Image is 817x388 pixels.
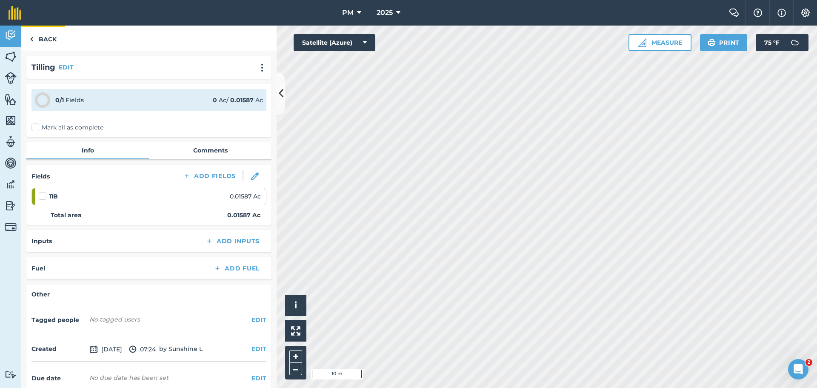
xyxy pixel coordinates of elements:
[31,236,52,246] h4: Inputs
[628,34,691,51] button: Measure
[342,8,354,18] span: PM
[5,199,17,212] img: svg+xml;base64,PD94bWwgdmVyc2lvbj0iMS4wIiBlbmNvZGluZz0idXRmLTgiPz4KPCEtLSBHZW5lcmF0b3I6IEFkb2JlIE...
[149,142,271,158] a: Comments
[31,172,50,181] h4: Fields
[5,135,17,148] img: svg+xml;base64,PD94bWwgdmVyc2lvbj0iMS4wIiBlbmNvZGluZz0idXRmLTgiPz4KPCEtLSBHZW5lcmF0b3I6IEFkb2JlIE...
[777,8,786,18] img: svg+xml;base64,PHN2ZyB4bWxucz0iaHR0cDovL3d3dy53My5vcmcvMjAwMC9zdmciIHdpZHRoPSIxNyIgaGVpZ2h0PSIxNy...
[806,359,812,366] span: 2
[31,61,55,74] h2: Tilling
[753,9,763,17] img: A question mark icon
[5,221,17,233] img: svg+xml;base64,PD94bWwgdmVyc2lvbj0iMS4wIiBlbmNvZGluZz0idXRmLTgiPz4KPCEtLSBHZW5lcmF0b3I6IEFkb2JlIE...
[129,344,137,354] img: svg+xml;base64,PD94bWwgdmVyc2lvbj0iMS4wIiBlbmNvZGluZz0idXRmLTgiPz4KPCEtLSBHZW5lcmF0b3I6IEFkb2JlIE...
[5,50,17,63] img: svg+xml;base64,PHN2ZyB4bWxucz0iaHR0cDovL3d3dy53My5vcmcvMjAwMC9zdmciIHdpZHRoPSI1NiIgaGVpZ2h0PSI2MC...
[49,192,58,201] strong: 11B
[289,350,302,363] button: +
[230,96,254,104] strong: 0.01587
[26,142,149,158] a: Info
[251,172,259,180] img: svg+xml;base64,PHN2ZyB3aWR0aD0iMTgiIGhlaWdodD0iMTgiIHZpZXdCb3g9IjAgMCAxOCAxOCIgZmlsbD0ibm9uZSIgeG...
[31,344,86,354] h4: Created
[5,72,17,84] img: svg+xml;base64,PD94bWwgdmVyc2lvbj0iMS4wIiBlbmNvZGluZz0idXRmLTgiPz4KPCEtLSBHZW5lcmF0b3I6IEFkb2JlIE...
[21,26,65,51] a: Back
[31,337,266,362] div: by Sunshine L
[213,95,263,105] div: Ac / Ac
[31,290,266,299] h4: Other
[764,34,780,51] span: 75 ° F
[59,63,74,72] button: EDIT
[199,235,266,247] button: Add Inputs
[788,359,808,379] iframe: Intercom live chat
[5,178,17,191] img: svg+xml;base64,PD94bWwgdmVyc2lvbj0iMS4wIiBlbmNvZGluZz0idXRmLTgiPz4KPCEtLSBHZW5lcmF0b3I6IEFkb2JlIE...
[638,38,646,47] img: Ruler icon
[291,326,300,336] img: Four arrows, one pointing top left, one top right, one bottom right and the last bottom left
[294,300,297,310] span: i
[285,295,306,316] button: i
[89,344,98,354] img: svg+xml;base64,PD94bWwgdmVyc2lvbj0iMS4wIiBlbmNvZGluZz0idXRmLTgiPz4KPCEtLSBHZW5lcmF0b3I6IEFkb2JlIE...
[230,192,261,201] span: 0.01587 Ac
[30,34,34,44] img: svg+xml;base64,PHN2ZyB4bWxucz0iaHR0cDovL3d3dy53My5vcmcvMjAwMC9zdmciIHdpZHRoPSI5IiBoZWlnaHQ9IjI0Ii...
[786,34,803,51] img: svg+xml;base64,PD94bWwgdmVyc2lvbj0iMS4wIiBlbmNvZGluZz0idXRmLTgiPz4KPCEtLSBHZW5lcmF0b3I6IEFkb2JlIE...
[251,315,266,325] button: EDIT
[251,374,266,383] button: EDIT
[289,363,302,375] button: –
[89,344,122,354] span: [DATE]
[9,6,21,20] img: fieldmargin Logo
[5,371,17,379] img: svg+xml;base64,PD94bWwgdmVyc2lvbj0iMS4wIiBlbmNvZGluZz0idXRmLTgiPz4KPCEtLSBHZW5lcmF0b3I6IEFkb2JlIE...
[31,264,45,273] h4: Fuel
[89,315,140,324] span: No tagged users
[5,114,17,127] img: svg+xml;base64,PHN2ZyB4bWxucz0iaHR0cDovL3d3dy53My5vcmcvMjAwMC9zdmciIHdpZHRoPSI1NiIgaGVpZ2h0PSI2MC...
[700,34,748,51] button: Print
[31,123,103,132] label: Mark all as complete
[5,29,17,42] img: svg+xml;base64,PD94bWwgdmVyc2lvbj0iMS4wIiBlbmNvZGluZz0idXRmLTgiPz4KPCEtLSBHZW5lcmF0b3I6IEFkb2JlIE...
[756,34,808,51] button: 75 °F
[251,344,266,354] button: EDIT
[55,95,84,105] div: Fields
[213,96,217,104] strong: 0
[377,8,393,18] span: 2025
[207,262,266,274] button: Add Fuel
[55,96,64,104] strong: 0 / 1
[51,210,82,220] strong: Total area
[800,9,811,17] img: A cog icon
[89,374,169,382] div: No due date has been set
[227,210,260,220] strong: 0.01587 Ac
[129,344,156,354] span: 07:24
[5,157,17,170] img: svg+xml;base64,PD94bWwgdmVyc2lvbj0iMS4wIiBlbmNvZGluZz0idXRmLTgiPz4KPCEtLSBHZW5lcmF0b3I6IEFkb2JlIE...
[5,93,17,106] img: svg+xml;base64,PHN2ZyB4bWxucz0iaHR0cDovL3d3dy53My5vcmcvMjAwMC9zdmciIHdpZHRoPSI1NiIgaGVpZ2h0PSI2MC...
[294,34,375,51] button: Satellite (Azure)
[708,37,716,48] img: svg+xml;base64,PHN2ZyB4bWxucz0iaHR0cDovL3d3dy53My5vcmcvMjAwMC9zdmciIHdpZHRoPSIxOSIgaGVpZ2h0PSIyNC...
[729,9,739,17] img: Two speech bubbles overlapping with the left bubble in the forefront
[176,170,243,182] button: Add Fields
[31,374,86,383] h4: Due date
[31,315,86,325] h4: Tagged people
[257,63,267,72] img: svg+xml;base64,PHN2ZyB4bWxucz0iaHR0cDovL3d3dy53My5vcmcvMjAwMC9zdmciIHdpZHRoPSIyMCIgaGVpZ2h0PSIyNC...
